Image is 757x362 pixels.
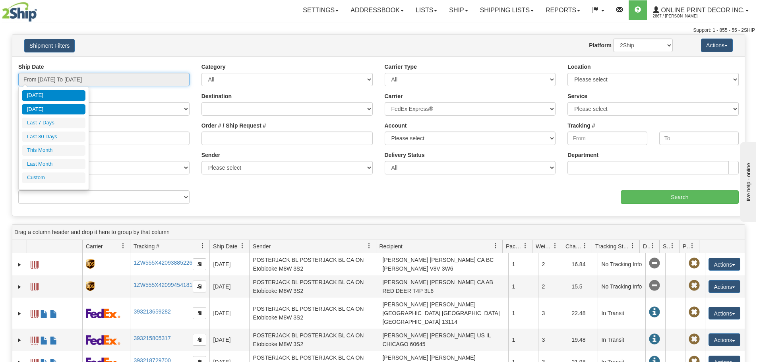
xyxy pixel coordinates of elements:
a: Label [31,257,39,270]
td: 19.48 [568,329,598,351]
img: 8 - UPS [86,259,94,269]
span: Carrier [86,242,103,250]
span: In Transit [649,334,660,345]
td: POSTERJACK BL POSTERJACK BL CA ON Etobicoke M8W 3S2 [249,329,379,351]
a: Weight filter column settings [548,239,562,253]
label: Carrier Type [385,63,417,71]
td: [DATE] [209,253,249,275]
img: 8 - UPS [86,281,94,291]
a: Carrier filter column settings [116,239,130,253]
span: Pickup Not Assigned [689,334,700,345]
span: Pickup Not Assigned [689,280,700,291]
span: Pickup Status [683,242,689,250]
td: 1 [508,329,538,351]
button: Actions [709,333,740,346]
td: [PERSON_NAME] [PERSON_NAME] [GEOGRAPHIC_DATA] [GEOGRAPHIC_DATA] [GEOGRAPHIC_DATA] 13114 [379,298,508,329]
td: In Transit [598,298,645,329]
img: logo2867.jpg [2,2,37,22]
td: POSTERJACK BL POSTERJACK BL CA ON Etobicoke M8W 3S2 [249,253,379,275]
span: In Transit [649,307,660,318]
td: 1 [508,253,538,275]
button: Actions [709,280,740,293]
a: Expand [15,283,23,291]
a: Ship [443,0,474,20]
span: Sender [253,242,271,250]
a: Tracking # filter column settings [196,239,209,253]
li: [DATE] [22,104,85,115]
span: Pickup Not Assigned [689,307,700,318]
div: grid grouping header [12,225,745,240]
td: [DATE] [209,298,249,329]
input: To [659,132,739,145]
span: No Tracking Info [649,280,660,291]
td: 22.48 [568,298,598,329]
a: Reports [540,0,586,20]
a: Expand [15,261,23,269]
td: No Tracking Info [598,253,645,275]
label: Destination [201,92,232,100]
td: No Tracking Info [598,275,645,298]
a: Pickup Status filter column settings [685,239,699,253]
a: Commercial Invoice [40,306,48,319]
td: 1 [508,275,538,298]
label: Sender [201,151,220,159]
button: Actions [709,258,740,271]
td: 3 [538,298,568,329]
span: No Tracking Info [649,258,660,269]
td: 3 [538,329,568,351]
a: Commercial Invoice [40,333,48,346]
img: 2 - FedEx Express® [86,308,120,318]
label: Delivery Status [385,151,425,159]
span: Ship Date [213,242,237,250]
span: Packages [506,242,523,250]
td: [PERSON_NAME] [PERSON_NAME] CA BC [PERSON_NAME] V8V 3W6 [379,253,508,275]
label: Platform [589,41,612,49]
label: Service [567,92,587,100]
a: Label [31,280,39,292]
span: Delivery Status [643,242,650,250]
button: Copy to clipboard [193,334,206,346]
a: Ship Date filter column settings [236,239,249,253]
td: 2 [538,253,568,275]
a: 393215805317 [134,335,170,341]
a: Expand [15,336,23,344]
li: Last 7 Days [22,118,85,128]
span: Charge [565,242,582,250]
td: 2 [538,275,568,298]
td: 16.84 [568,253,598,275]
label: Tracking # [567,122,595,130]
input: From [567,132,647,145]
span: 2867 / [PERSON_NAME] [653,12,712,20]
a: 1ZW555X42093885226 [134,259,192,266]
div: live help - online [6,7,74,13]
a: USMCA CO [50,306,58,319]
label: Category [201,63,226,71]
span: Recipient [379,242,403,250]
td: POSTERJACK BL POSTERJACK BL CA ON Etobicoke M8W 3S2 [249,298,379,329]
td: [PERSON_NAME] [PERSON_NAME] US IL CHICAGO 60645 [379,329,508,351]
button: Copy to clipboard [193,307,206,319]
a: Packages filter column settings [519,239,532,253]
a: Addressbook [345,0,410,20]
a: Shipment Issues filter column settings [666,239,679,253]
span: Tracking # [134,242,159,250]
span: Tracking Status [595,242,630,250]
a: 1ZW555X42099454181 [134,282,192,288]
label: Order # / Ship Request # [201,122,266,130]
a: Tracking Status filter column settings [626,239,639,253]
iframe: chat widget [739,140,756,221]
li: Last Month [22,159,85,170]
td: [DATE] [209,275,249,298]
a: Recipient filter column settings [489,239,502,253]
a: Online Print Decor Inc. 2867 / [PERSON_NAME] [647,0,755,20]
td: [DATE] [209,329,249,351]
td: POSTERJACK BL POSTERJACK BL CA ON Etobicoke M8W 3S2 [249,275,379,298]
a: Sender filter column settings [362,239,376,253]
span: Shipment Issues [663,242,670,250]
label: Ship Date [18,63,44,71]
label: Department [567,151,598,159]
li: This Month [22,145,85,156]
a: Label [31,333,39,346]
label: Location [567,63,590,71]
div: Support: 1 - 855 - 55 - 2SHIP [2,27,755,34]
